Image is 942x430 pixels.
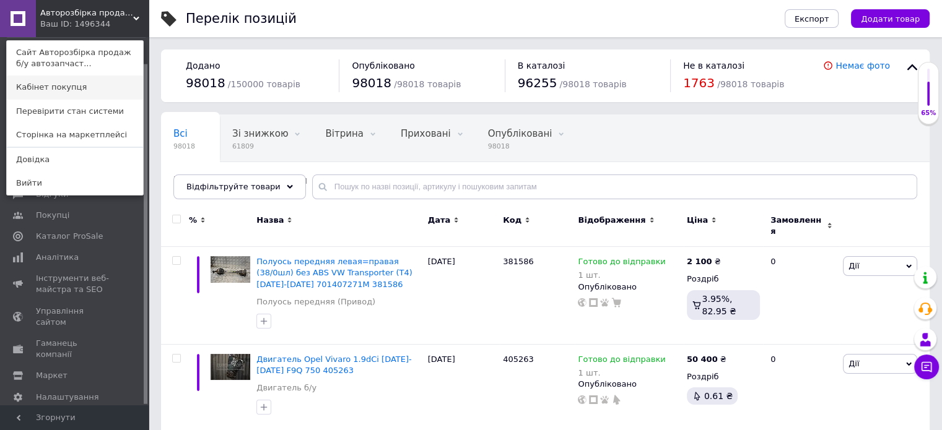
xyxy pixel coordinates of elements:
a: Перевірити стан системи [7,100,143,123]
a: Вийти [7,171,143,195]
span: Відфільтруйте товари [186,182,281,191]
div: [DATE] [425,247,500,345]
span: 98018 [186,75,225,90]
div: Опубліковано [578,379,680,390]
span: Опубліковано [352,61,415,71]
span: [PERSON_NAME], В наличии [173,175,307,186]
button: Додати товар [851,9,930,28]
span: 98018 [352,75,391,90]
button: Експорт [785,9,839,28]
span: / 98018 товарів [717,79,784,89]
div: ₴ [687,354,726,365]
span: Управління сайтом [36,306,115,328]
span: Маркет [36,370,68,381]
span: 3.95%, 82.95 ₴ [702,294,736,316]
a: Полуось передняя (Привод) [256,296,375,307]
span: Замовлення [770,215,824,237]
a: Полуось передняя левая=правая (38/0шл) без ABS VW Transporter (T4) [DATE]-[DATE] 701407271M 381586 [256,257,412,288]
div: 1 шт. [578,368,665,377]
span: Авторозбірка продаж б/у автозапчастин [40,7,133,19]
span: Ціна [687,215,708,226]
span: Гаманець компанії [36,338,115,360]
button: Чат з покупцем [914,355,939,379]
span: 381586 [503,257,534,266]
span: / 150000 товарів [228,79,300,89]
div: 65% [918,109,938,118]
div: Роздріб [687,371,760,382]
span: Дата [428,215,451,226]
img: Двигатель Opel Vivaro 1.9dCi 2001-2014 F9Q 750 405263 [211,354,250,380]
a: Сайт Авторозбірка продаж б/у автозапчаст... [7,41,143,75]
span: 405263 [503,355,534,364]
a: Кабінет покупця [7,75,143,99]
span: Дії [848,261,859,270]
span: Відображення [578,215,645,226]
span: 1763 [683,75,715,90]
span: Інструменти веб-майстра та SEO [36,273,115,295]
b: 2 100 [687,257,712,266]
span: 96255 [518,75,557,90]
span: / 98018 товарів [394,79,461,89]
span: Готово до відправки [578,257,665,270]
span: Додано [186,61,220,71]
span: Назва [256,215,284,226]
b: 50 400 [687,355,718,364]
span: 98018 [488,142,552,151]
div: Ваш ID: 1496344 [40,19,92,30]
div: Опубліковано [578,282,680,293]
span: Код [503,215,521,226]
span: Експорт [795,14,829,24]
div: Роздріб [687,273,760,285]
span: Опубліковані [488,128,552,139]
a: Сторінка на маркетплейсі [7,123,143,147]
span: Вітрина [325,128,363,139]
a: Немає фото [835,61,890,71]
span: / 98018 товарів [559,79,626,89]
span: Всі [173,128,188,139]
a: Двигатель Opel Vivaro 1.9dCi [DATE]-[DATE] F9Q 750 405263 [256,355,411,375]
span: Дії [848,359,859,368]
span: 98018 [173,142,195,151]
div: 1 шт. [578,270,665,280]
span: Приховані [401,128,451,139]
span: 61809 [232,142,288,151]
span: Аналітика [36,252,79,263]
img: Полуось передняя левая=правая (38/0шл) без ABS VW Transporter (T4) 1990-2003 701407271M 381586 [211,256,250,282]
span: % [189,215,197,226]
span: Не в каталозі [683,61,744,71]
span: Готово до відправки [578,355,665,368]
div: 0 [763,247,840,345]
span: Каталог ProSale [36,231,103,242]
a: Двигатель б/у [256,382,316,393]
span: 0.61 ₴ [704,391,733,401]
div: ₴ [687,256,721,267]
a: Довідка [7,148,143,171]
span: Зі знижкою [232,128,288,139]
span: Налаштування [36,392,99,403]
span: Додати товар [861,14,920,24]
span: Покупці [36,210,69,221]
input: Пошук по назві позиції, артикулу і пошуковим запитам [312,174,917,199]
span: В каталозі [518,61,565,71]
div: Перелік позицій [186,12,297,25]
